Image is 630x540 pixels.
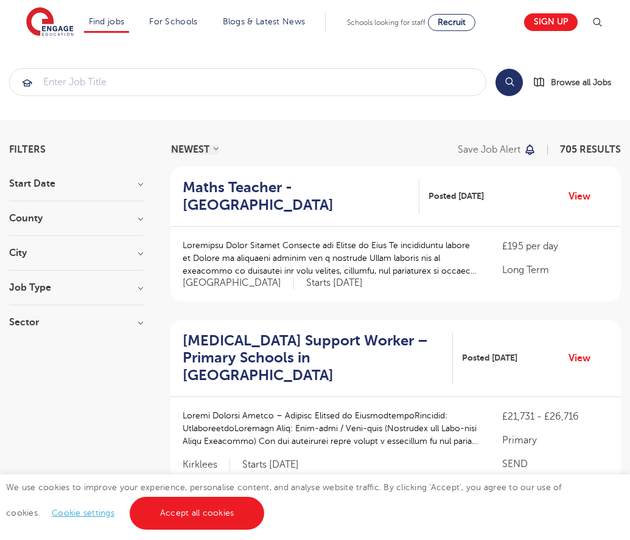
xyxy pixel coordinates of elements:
input: Submit [10,69,486,95]
h2: Maths Teacher - [GEOGRAPHIC_DATA] [183,179,410,214]
span: Filters [9,145,46,154]
p: SEND [502,457,609,471]
span: [GEOGRAPHIC_DATA] [183,277,294,289]
span: 705 RESULTS [560,144,621,155]
h2: [MEDICAL_DATA] Support Worker – Primary Schools in [GEOGRAPHIC_DATA] [183,332,443,384]
h3: City [9,248,143,258]
div: Submit [9,68,486,96]
a: View [569,350,600,366]
button: Search [495,69,523,96]
p: Save job alert [458,145,520,154]
span: Kirklees [183,459,230,471]
a: View [569,189,600,204]
a: Sign up [524,13,578,31]
a: For Schools [149,17,197,26]
p: £21,731 - £26,716 [502,409,609,424]
p: £195 per day [502,239,609,254]
p: Loremi Dolorsi Ametco – Adipisc Elitsed do EiusmodtempoRincidid: UtlaboreetdoLoremagn Aliq: Enim-... [183,409,478,448]
a: Maths Teacher - [GEOGRAPHIC_DATA] [183,179,419,214]
a: Recruit [428,14,475,31]
p: Loremipsu Dolor Sitamet Consecte adi Elitse do Eius Te incididuntu labore et Dolore ma aliquaeni ... [183,239,478,277]
a: Browse all Jobs [533,75,621,89]
span: We use cookies to improve your experience, personalise content, and analyse website traffic. By c... [6,483,562,517]
span: Browse all Jobs [551,75,611,89]
p: Starts [DATE] [242,459,299,471]
p: Starts [DATE] [306,277,363,289]
a: Accept all cookies [130,497,265,530]
button: Save job alert [458,145,536,154]
h3: Start Date [9,179,143,189]
span: Recruit [438,18,466,27]
img: Engage Education [26,7,74,38]
a: [MEDICAL_DATA] Support Worker – Primary Schools in [GEOGRAPHIC_DATA] [183,332,453,384]
p: Primary [502,433,609,448]
a: Blogs & Latest News [223,17,306,26]
span: Schools looking for staff [347,18,425,27]
a: Find jobs [89,17,125,26]
h3: County [9,213,143,223]
span: Posted [DATE] [429,190,484,202]
span: Posted [DATE] [462,351,517,364]
h3: Sector [9,317,143,327]
p: Long Term [502,263,609,277]
a: Cookie settings [52,508,114,517]
h3: Job Type [9,283,143,292]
